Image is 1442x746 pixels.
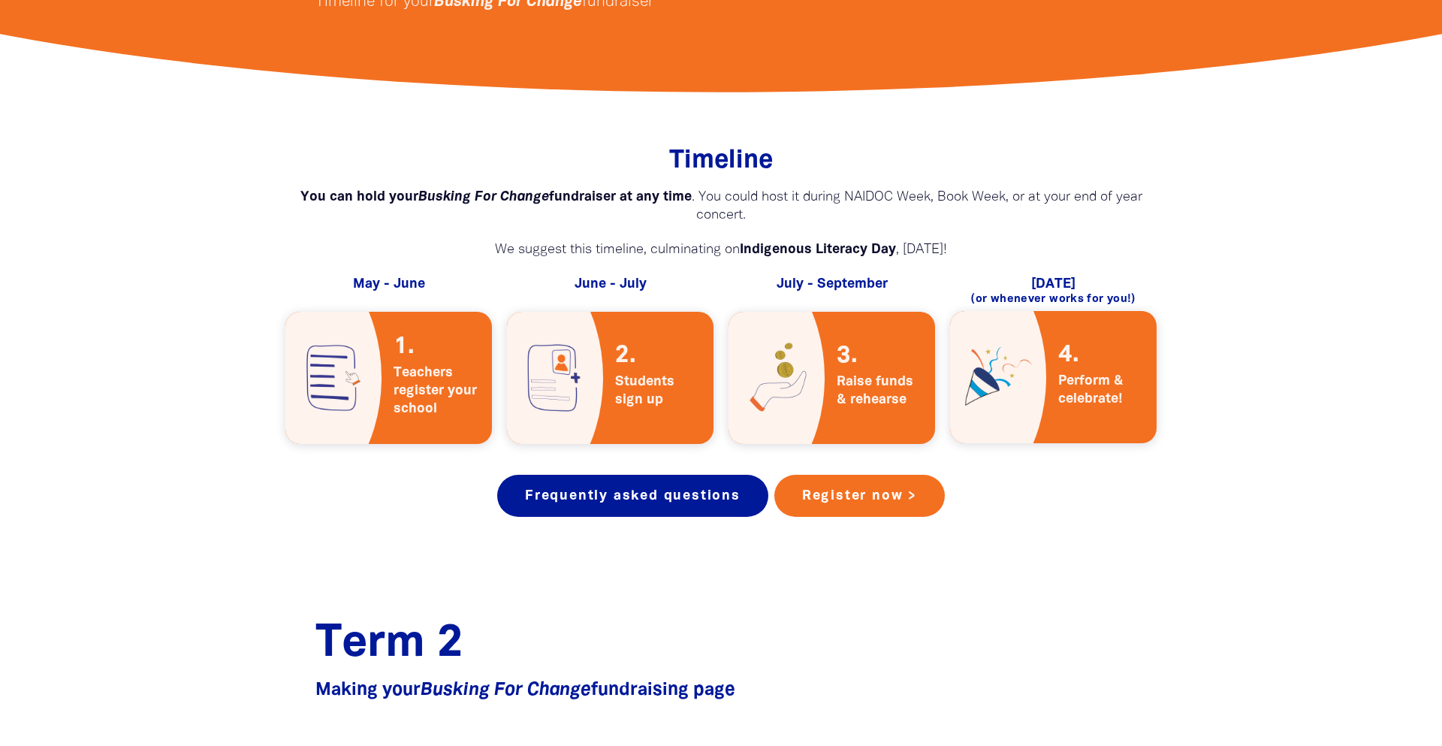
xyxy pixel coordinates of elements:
a: Students sign up [507,312,713,444]
a: Teachers register your school [285,312,492,444]
em: Busking For Change [418,191,549,203]
p: . You could host it during NAIDOC Week, Book Week, or at your end of year concert. [285,189,1157,225]
strong: You can hold your [300,191,418,203]
strong: Indigenous Literacy Day [740,243,896,255]
span: July - September [777,278,888,290]
span: Students sign up [615,373,701,409]
span: June - July [575,278,647,290]
span: Making your fundraising page [315,682,735,699]
img: raisley-icons-register-school-png-3732de.png [285,312,382,444]
strong: fundraiser at any time [549,191,692,203]
a: Register now > [774,475,945,517]
span: [DATE] [1031,278,1075,290]
img: raisley-icons-donate-png-d2cf9a.png [729,312,825,444]
span: Perform & celebrate! [1058,372,1145,408]
img: raisley-icons-celebrate-png-d9ba48.png [950,311,1046,443]
span: May - June [353,278,425,290]
span: Timeline [669,150,773,173]
span: Teachers register your school [394,364,480,418]
span: Term 2 [315,624,463,665]
em: Busking For Change [421,682,591,699]
img: raisley-icons-student-register-png-4ab5c4.png [507,312,603,444]
a: Frequently asked questions [497,475,768,517]
span: (or whenever works for you!) [971,294,1136,304]
span: Raise funds & rehearse [837,373,923,409]
p: We suggest this timeline, culminating on , [DATE]! [285,241,1157,259]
